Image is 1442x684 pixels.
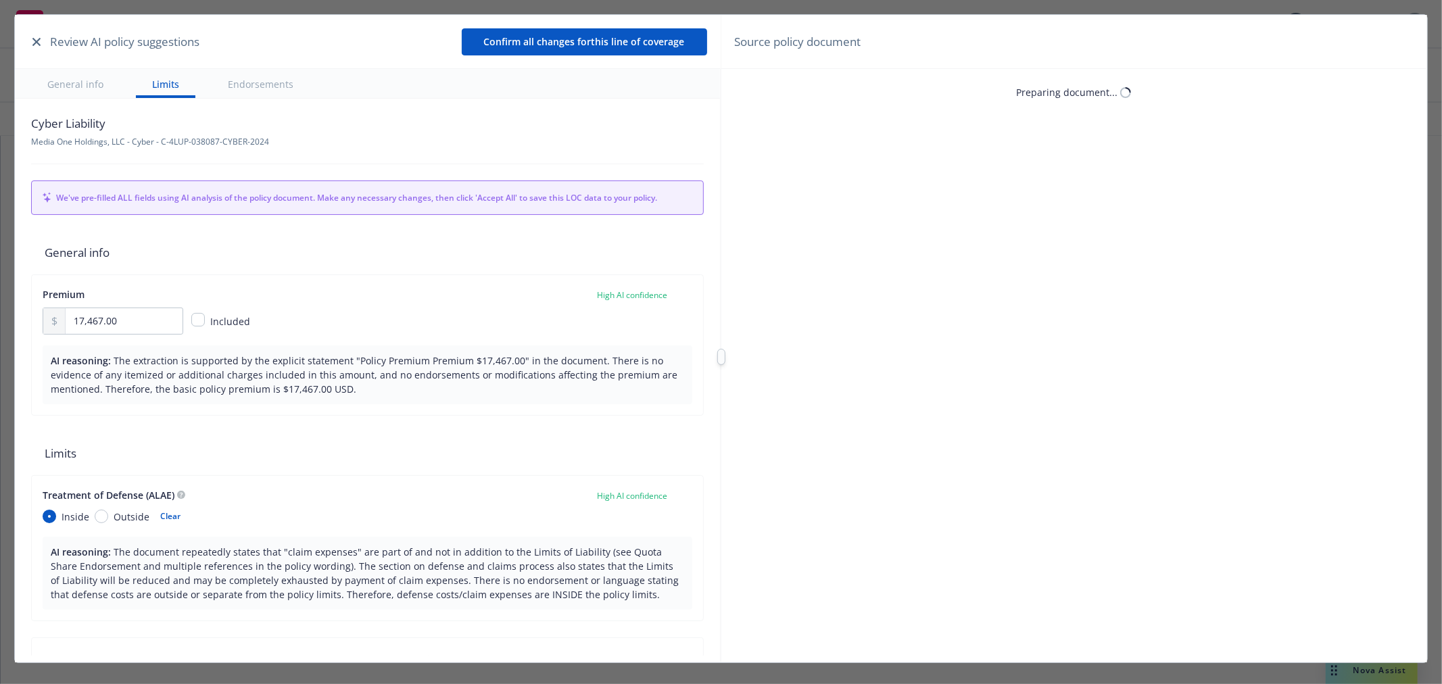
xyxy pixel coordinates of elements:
[210,315,250,328] span: Included
[31,231,703,274] span: General info
[114,510,149,524] span: Outside
[598,289,668,301] span: High AI confidence
[56,192,692,203] span: We've pre-filled ALL fields using AI analysis of the policy document. Make any necessary changes,...
[31,69,120,98] button: General info
[152,507,189,526] button: Clear
[598,490,668,502] span: High AI confidence
[735,33,861,51] span: Source policy document
[1016,85,1117,99] div: Preparing document...
[43,288,85,301] span: Premium
[31,115,269,132] span: Cyber Liability
[31,432,703,475] span: Limits
[50,33,199,51] span: Review AI policy suggestions
[66,308,183,334] input: 0.00
[136,69,195,98] button: Limits
[51,545,679,601] span: The document repeatedly states that "claim expenses" are part of and not in addition to the Limit...
[62,510,89,524] span: Inside
[95,510,108,523] input: Outside
[43,510,56,523] input: Inside
[600,655,668,666] span: Low AI confidence
[462,28,707,55] button: Confirm all changes forthis line of coverage
[51,545,111,558] span: AI reasoning:
[51,354,677,395] span: The extraction is supported by the explicit statement "Policy Premium Premium $17,467.00" in the ...
[31,136,269,147] span: Media One Holdings, LLC - Cyber - C-4LUP-038087-CYBER-2024
[45,654,422,666] span: Contingent / Dependent Business Interruption of IT provider Coverage - 1st Party
[43,489,174,502] span: Treatment of Defense (ALAE)
[51,354,111,367] span: AI reasoning:
[212,69,310,98] button: Endorsements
